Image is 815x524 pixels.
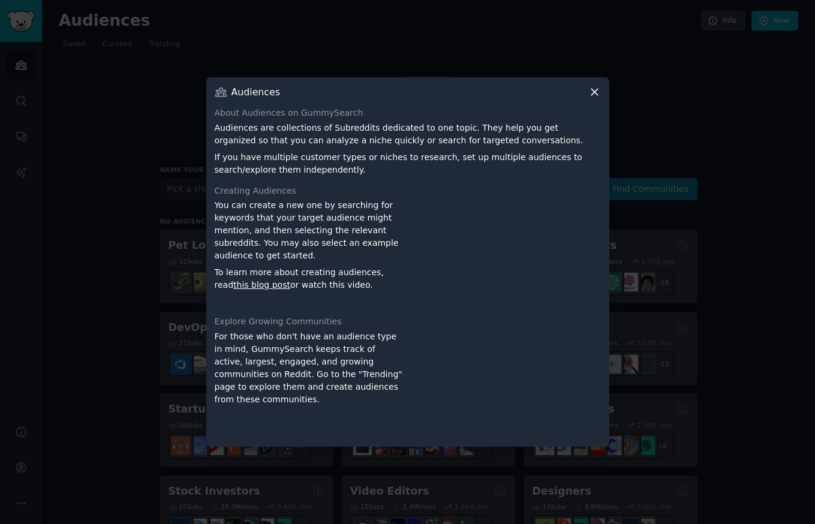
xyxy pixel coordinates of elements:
div: About Audiences on GummySearch [215,107,601,119]
p: To learn more about creating audiences, read or watch this video. [215,266,404,291]
h3: Audiences [231,86,280,98]
p: You can create a new one by searching for keywords that your target audience might mention, and t... [215,199,404,262]
div: Explore Growing Communities [215,315,601,328]
p: If you have multiple customer types or niches to research, set up multiple audiences to search/ex... [215,151,601,176]
p: Audiences are collections of Subreddits dedicated to one topic. They help you get organized so th... [215,122,601,147]
div: For those who don't have an audience type in mind, GummySearch keeps track of active, largest, en... [215,330,404,438]
div: Creating Audiences [215,185,601,197]
a: this blog post [233,280,290,290]
iframe: YouTube video player [412,330,601,438]
iframe: YouTube video player [412,199,601,307]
